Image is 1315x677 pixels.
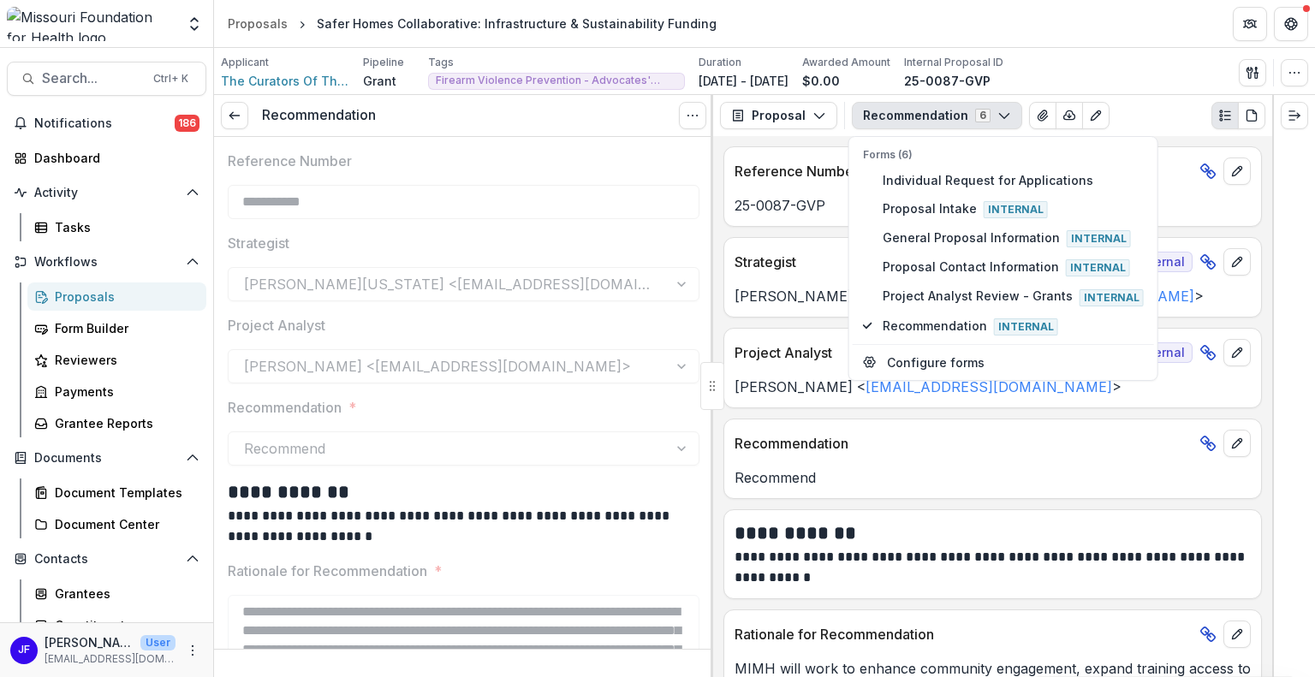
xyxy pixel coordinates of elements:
[883,287,1144,306] span: Project Analyst Review - Grants
[994,318,1058,336] span: Internal
[34,552,179,567] span: Contacts
[802,72,840,90] p: $0.00
[883,258,1144,276] span: Proposal Contact Information
[27,377,206,406] a: Payments
[428,55,454,70] p: Tags
[883,317,1144,336] span: Recommendation
[1131,252,1193,272] span: Internal
[1080,289,1144,306] span: Internal
[883,171,1144,189] span: Individual Request for Applications
[45,651,176,667] p: [EMAIL_ADDRESS][DOMAIN_NAME]
[1238,102,1265,129] button: PDF view
[1281,102,1308,129] button: Expand right
[34,255,179,270] span: Workflows
[852,102,1022,129] button: Recommendation6
[735,195,1251,216] p: 25-0087-GVP
[904,72,991,90] p: 25-0087-GVP
[7,179,206,206] button: Open Activity
[720,102,837,129] button: Proposal
[1082,102,1110,129] button: Edit as form
[55,484,193,502] div: Document Templates
[735,467,1251,488] p: Recommend
[7,110,206,137] button: Notifications186
[1223,430,1251,457] button: edit
[27,478,206,507] a: Document Templates
[883,229,1144,247] span: General Proposal Information
[55,585,193,603] div: Grantees
[221,55,269,70] p: Applicant
[984,201,1048,218] span: Internal
[34,116,175,131] span: Notifications
[1029,102,1056,129] button: View Attached Files
[363,55,404,70] p: Pipeline
[27,510,206,538] a: Document Center
[34,149,193,167] div: Dashboard
[7,248,206,276] button: Open Workflows
[27,579,206,608] a: Grantees
[7,144,206,172] a: Dashboard
[45,633,134,651] p: [PERSON_NAME]
[1067,230,1131,247] span: Internal
[221,11,295,36] a: Proposals
[18,644,30,656] div: Jean Freeman-Crawford
[7,444,206,472] button: Open Documents
[55,515,193,533] div: Document Center
[904,55,1003,70] p: Internal Proposal ID
[55,351,193,369] div: Reviewers
[182,640,203,661] button: More
[175,115,199,132] span: 186
[55,288,193,306] div: Proposals
[262,107,376,123] h3: Recommendation
[221,72,349,90] a: The Curators Of The [GEOGRAPHIC_DATA][US_STATE]
[802,55,890,70] p: Awarded Amount
[228,315,325,336] p: Project Analyst
[866,378,1112,395] a: [EMAIL_ADDRESS][DOMAIN_NAME]
[228,561,427,581] p: Rationale for Recommendation
[7,7,176,41] img: Missouri Foundation for Health logo
[699,72,788,90] p: [DATE] - [DATE]
[228,15,288,33] div: Proposals
[228,233,289,253] p: Strategist
[55,319,193,337] div: Form Builder
[1274,7,1308,41] button: Get Help
[7,62,206,96] button: Search...
[27,314,206,342] a: Form Builder
[735,286,1251,306] p: [PERSON_NAME][US_STATE] < >
[1223,339,1251,366] button: edit
[27,409,206,437] a: Grantee Reports
[735,433,1193,454] p: Recommendation
[1223,248,1251,276] button: edit
[1223,157,1251,185] button: edit
[363,72,396,90] p: Grant
[863,147,1144,163] p: Forms (6)
[1223,621,1251,648] button: edit
[27,213,206,241] a: Tasks
[735,342,1124,363] p: Project Analyst
[735,252,1124,272] p: Strategist
[182,7,206,41] button: Open entity switcher
[735,624,1193,644] p: Rationale for Recommendation
[1233,7,1267,41] button: Partners
[55,616,193,634] div: Constituents
[221,11,723,36] nav: breadcrumb
[436,74,677,86] span: Firearm Violence Prevention - Advocates' Network and Capacity Building - Cohort Style Funding - I...
[228,397,342,418] p: Recommendation
[34,451,179,466] span: Documents
[317,15,717,33] div: Safer Homes Collaborative: Infrastructure & Sustainability Funding
[27,611,206,639] a: Constituents
[150,69,192,88] div: Ctrl + K
[679,102,706,129] button: Options
[55,383,193,401] div: Payments
[140,635,176,650] p: User
[7,545,206,573] button: Open Contacts
[55,218,193,236] div: Tasks
[1131,342,1193,363] span: Internal
[699,55,741,70] p: Duration
[27,346,206,374] a: Reviewers
[1066,259,1130,276] span: Internal
[735,377,1251,397] p: [PERSON_NAME] < >
[883,199,1144,218] span: Proposal Intake
[1211,102,1239,129] button: Plaintext view
[228,151,352,171] p: Reference Number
